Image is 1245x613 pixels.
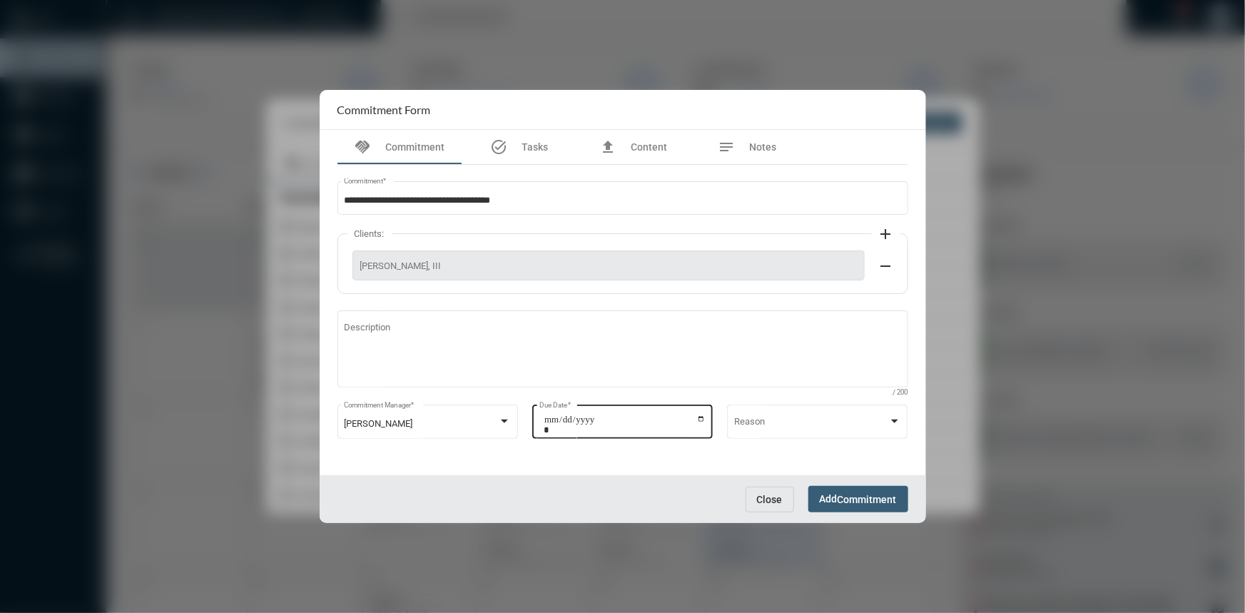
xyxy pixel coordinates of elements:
label: Clients: [347,228,392,239]
mat-icon: add [878,226,895,243]
mat-icon: remove [878,258,895,275]
span: Commitment [386,141,445,153]
span: Add [820,493,897,505]
span: Content [631,141,667,153]
h2: Commitment Form [337,103,431,116]
mat-hint: / 200 [893,389,908,397]
span: Close [757,494,783,505]
span: [PERSON_NAME], III [360,260,857,271]
button: Close [746,487,794,512]
span: Commitment [838,494,897,505]
mat-icon: file_upload [599,138,616,156]
span: [PERSON_NAME] [344,418,412,429]
mat-icon: handshake [355,138,372,156]
span: Notes [750,141,777,153]
mat-icon: task_alt [490,138,507,156]
button: AddCommitment [808,486,908,512]
span: Tasks [522,141,548,153]
mat-icon: notes [718,138,736,156]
